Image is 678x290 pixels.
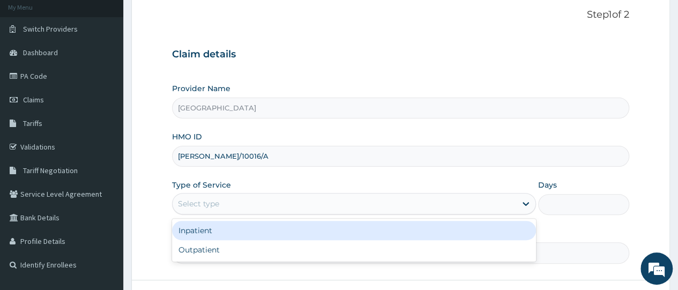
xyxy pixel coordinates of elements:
textarea: Type your message and hit 'Enter' [5,184,204,221]
label: Provider Name [172,83,230,94]
img: d_794563401_company_1708531726252_794563401 [20,54,43,80]
span: Dashboard [23,48,58,57]
label: Type of Service [172,180,231,190]
h3: Claim details [172,49,629,61]
label: HMO ID [172,131,202,142]
p: Step 1 of 2 [172,9,629,21]
label: Days [538,180,557,190]
span: Tariffs [23,118,42,128]
input: Enter HMO ID [172,146,629,167]
div: Select type [178,198,219,209]
span: Claims [23,95,44,105]
div: Inpatient [172,221,536,240]
div: Minimize live chat window [176,5,202,31]
div: Outpatient [172,240,536,259]
span: Switch Providers [23,24,78,34]
span: Tariff Negotiation [23,166,78,175]
span: We're online! [62,80,148,189]
div: Chat with us now [56,60,180,74]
